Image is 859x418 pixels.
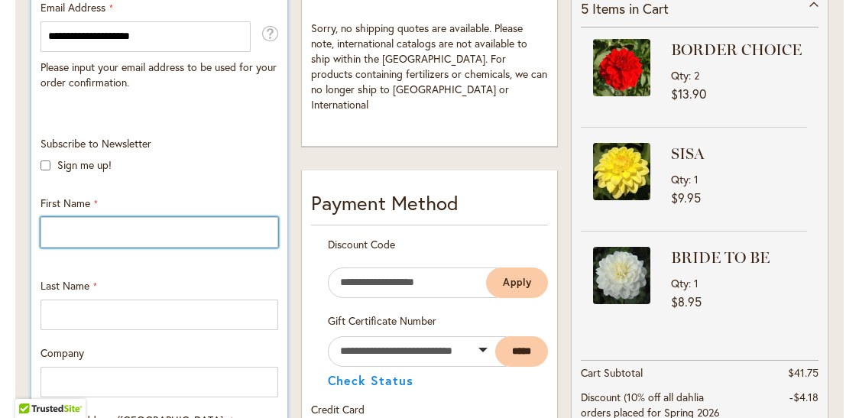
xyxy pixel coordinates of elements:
span: 2 [694,68,699,83]
iframe: Launch Accessibility Center [11,364,54,407]
span: 1 [694,276,699,290]
span: -$4.18 [789,390,818,404]
strong: SISA [671,143,803,164]
span: Apply [503,276,532,289]
span: Qty [671,68,689,83]
span: Gift Certificate Number [328,313,436,328]
label: Sign me up! [57,157,112,172]
span: Discount Code [328,237,395,251]
strong: BORDER CHOICE [671,39,803,60]
span: Company [41,345,84,360]
img: SISA [593,143,650,200]
span: Sorry, no shipping quotes are available. Please note, international catalogs are not available to... [311,21,547,112]
span: Please input your email address to be used for your order confirmation. [41,60,277,89]
img: BORDER CHOICE [593,39,650,96]
span: $9.95 [671,190,701,206]
span: 1 [694,172,699,186]
button: Check Status [328,374,414,387]
span: $13.90 [671,86,706,102]
button: Apply [486,267,549,298]
span: Last Name [41,278,89,293]
strong: BRIDE TO BE [671,247,803,268]
span: First Name [41,196,90,210]
span: $8.95 [671,293,702,309]
div: Payment Method [311,189,549,225]
img: BRIDE TO BE [593,247,650,304]
span: $41.75 [788,365,818,380]
span: Qty [671,276,689,290]
span: Qty [671,172,689,186]
span: Subscribe to Newsletter [41,136,151,151]
span: Credit Card [311,402,365,416]
th: Cart Subtotal [581,360,723,385]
